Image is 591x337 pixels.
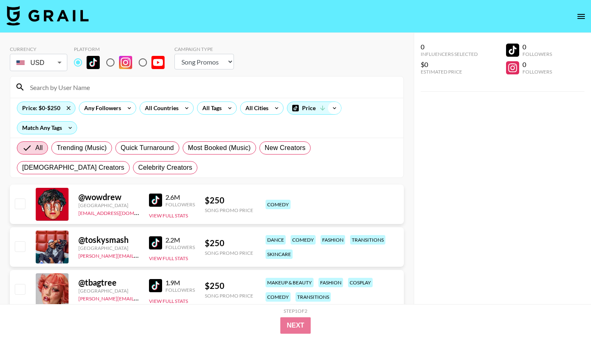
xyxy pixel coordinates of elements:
div: Step 1 of 2 [284,308,307,314]
img: Grail Talent [7,6,89,25]
div: dance [266,235,286,245]
div: Influencers Selected [421,51,478,57]
div: 2.2M [165,236,195,244]
div: @ wowdrew [78,192,139,202]
div: Estimated Price [421,69,478,75]
img: TikTok [149,236,162,249]
div: [GEOGRAPHIC_DATA] [78,288,139,294]
img: TikTok [149,194,162,207]
img: TikTok [87,56,100,69]
div: @ toskysmash [78,235,139,245]
div: Followers [165,244,195,250]
div: makeup & beauty [266,278,314,287]
div: $ 250 [205,195,253,205]
div: comedy [291,235,316,245]
div: $0 [421,60,478,69]
a: [EMAIL_ADDRESS][DOMAIN_NAME] [78,208,161,216]
div: Followers [522,69,552,75]
button: open drawer [573,8,589,25]
div: Followers [165,287,195,293]
button: View Full Stats [149,255,188,261]
button: View Full Stats [149,212,188,219]
div: Price [287,102,341,114]
button: Next [280,317,311,334]
div: transitions [350,235,385,245]
div: @ tbagtree [78,277,139,288]
div: 0 [421,43,478,51]
div: fashion [318,278,343,287]
div: [GEOGRAPHIC_DATA] [78,245,139,251]
span: Most Booked (Music) [188,143,251,153]
div: Any Followers [79,102,123,114]
span: [DEMOGRAPHIC_DATA] Creators [22,163,124,173]
a: [PERSON_NAME][EMAIL_ADDRESS][DOMAIN_NAME] [78,251,200,259]
div: Followers [165,201,195,208]
div: USD [11,55,66,70]
span: All [35,143,43,153]
span: Trending (Music) [57,143,107,153]
img: YouTube [151,56,165,69]
span: Celebrity Creators [138,163,192,173]
div: 2.6M [165,193,195,201]
div: fashion [321,235,345,245]
div: 0 [522,60,552,69]
div: Price: $0-$250 [17,102,75,114]
div: Followers [522,51,552,57]
div: cosplay [348,278,373,287]
div: 0 [522,43,552,51]
input: Search by User Name [25,81,399,94]
span: Quick Turnaround [121,143,174,153]
a: [PERSON_NAME][EMAIL_ADDRESS][DOMAIN_NAME] [78,294,200,302]
div: $ 250 [205,281,253,291]
img: TikTok [149,279,162,292]
div: Song Promo Price [205,207,253,213]
button: View Full Stats [149,298,188,304]
div: [GEOGRAPHIC_DATA] [78,202,139,208]
div: Match Any Tags [17,122,77,134]
div: Currency [10,46,67,52]
div: $ 250 [205,238,253,248]
div: comedy [266,292,291,302]
div: All Tags [197,102,223,114]
div: comedy [266,200,291,209]
div: Platform [74,46,171,52]
div: Campaign Type [174,46,234,52]
div: Song Promo Price [205,293,253,299]
div: Song Promo Price [205,250,253,256]
span: New Creators [265,143,306,153]
div: skincare [266,249,293,259]
div: 1.9M [165,279,195,287]
div: All Countries [140,102,180,114]
div: transitions [295,292,331,302]
img: Instagram [119,56,132,69]
div: All Cities [241,102,270,114]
